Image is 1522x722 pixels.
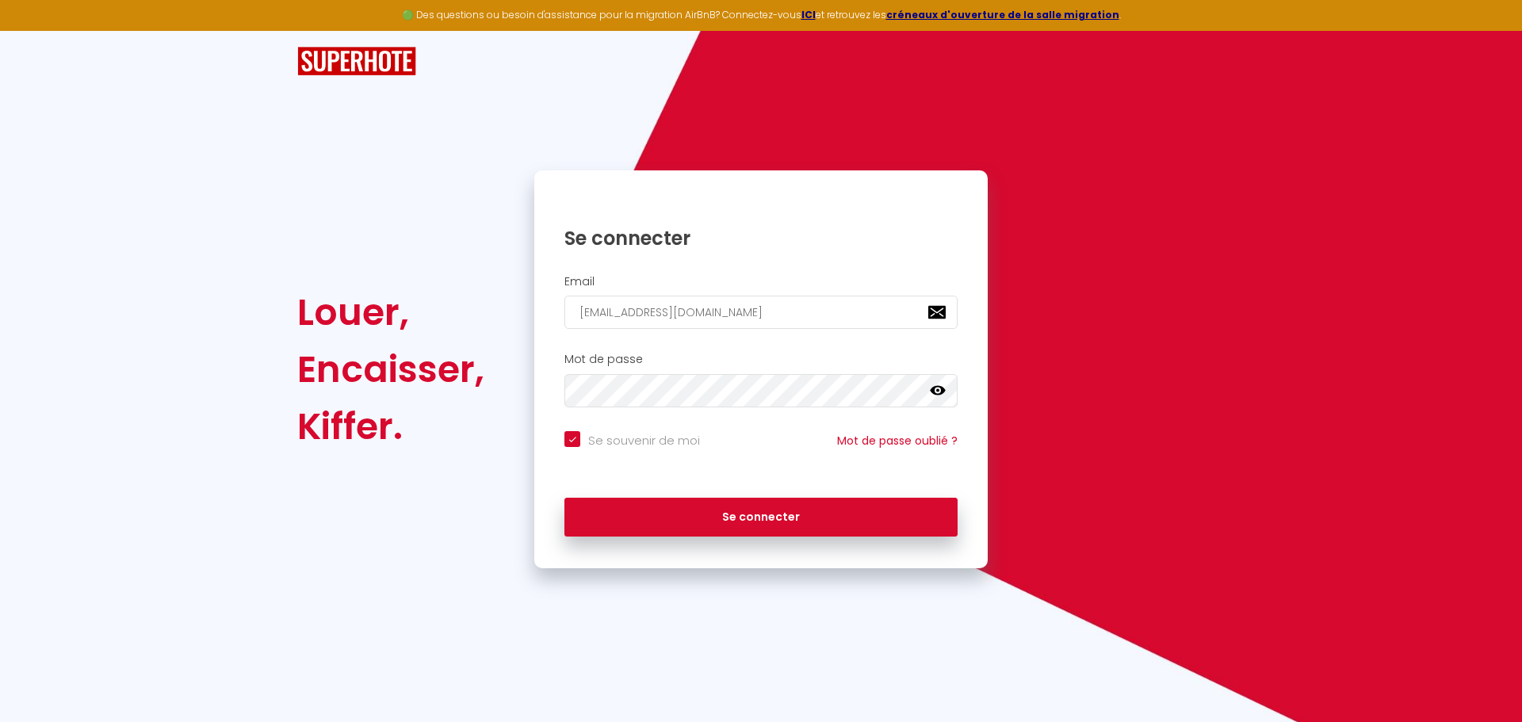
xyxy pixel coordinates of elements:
button: Se connecter [564,498,958,537]
button: Ouvrir le widget de chat LiveChat [13,6,60,54]
a: Mot de passe oublié ? [837,433,958,449]
h1: Se connecter [564,226,958,250]
div: Louer, [297,284,484,341]
h2: Mot de passe [564,353,958,366]
div: Encaisser, [297,341,484,398]
img: SuperHote logo [297,47,416,76]
a: ICI [801,8,816,21]
a: créneaux d'ouverture de la salle migration [886,8,1119,21]
h2: Email [564,275,958,288]
input: Ton Email [564,296,958,329]
div: Kiffer. [297,398,484,455]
